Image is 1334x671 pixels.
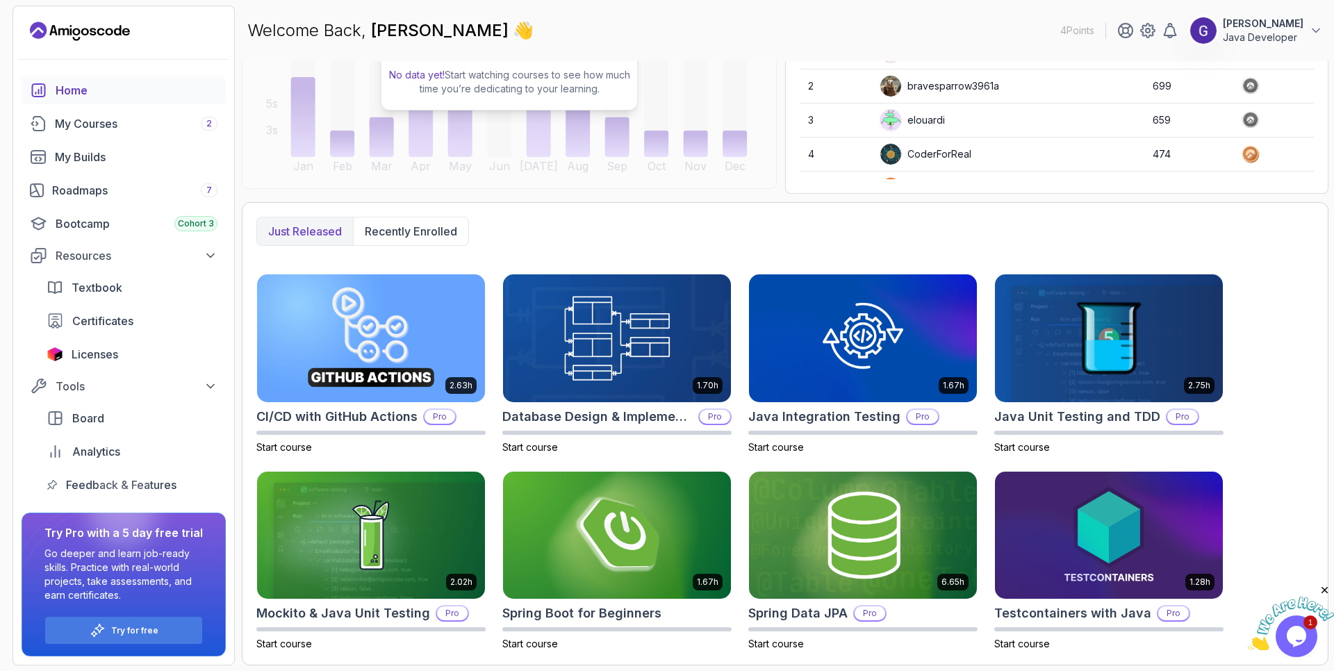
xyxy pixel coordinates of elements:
[1144,103,1233,138] td: 659
[748,638,804,649] span: Start course
[502,441,558,453] span: Start course
[353,217,468,245] button: Recently enrolled
[800,172,871,206] td: 5
[1167,410,1198,424] p: Pro
[1248,584,1334,650] iframe: chat widget
[450,577,472,588] p: 2.02h
[749,472,977,599] img: Spring Data JPA card
[387,68,632,96] p: Start watching courses to see how much time you’re dedicating to your learning.
[56,378,217,395] div: Tools
[994,407,1160,426] h2: Java Unit Testing and TDD
[268,223,342,240] p: Just released
[30,20,130,42] a: Landing page
[1144,172,1233,206] td: 317
[22,210,226,238] a: bootcamp
[513,19,534,42] span: 👋
[1188,380,1210,391] p: 2.75h
[800,69,871,103] td: 2
[502,274,732,454] a: Database Design & Implementation card1.70hDatabase Design & ImplementationProStart course
[52,182,217,199] div: Roadmaps
[800,138,871,172] td: 4
[257,472,485,599] img: Mockito & Java Unit Testing card
[855,606,885,620] p: Pro
[503,472,731,599] img: Spring Boot for Beginners card
[502,638,558,649] span: Start course
[56,82,217,99] div: Home
[502,471,732,652] a: Spring Boot for Beginners card1.67hSpring Boot for BeginnersStart course
[502,604,661,623] h2: Spring Boot for Beginners
[56,215,217,232] div: Bootcamp
[994,441,1050,453] span: Start course
[44,547,203,602] p: Go deeper and learn job-ready skills. Practice with real-world projects, take assessments, and ea...
[995,274,1223,402] img: Java Unit Testing and TDD card
[256,274,486,454] a: CI/CD with GitHub Actions card2.63hCI/CD with GitHub ActionsProStart course
[1223,17,1303,31] p: [PERSON_NAME]
[178,218,214,229] span: Cohort 3
[502,407,693,426] h2: Database Design & Implementation
[880,178,901,199] img: user profile image
[503,274,731,402] img: Database Design & Implementation card
[697,577,718,588] p: 1.67h
[22,143,226,171] a: builds
[880,143,971,165] div: CoderForReal
[256,407,418,426] h2: CI/CD with GitHub Actions
[880,144,901,165] img: user profile image
[697,380,718,391] p: 1.70h
[748,407,900,426] h2: Java Integration Testing
[247,19,534,42] p: Welcome Back,
[1144,69,1233,103] td: 699
[1144,138,1233,172] td: 474
[994,274,1224,454] a: Java Unit Testing and TDD card2.75hJava Unit Testing and TDDProStart course
[72,279,122,296] span: Textbook
[72,410,104,426] span: Board
[1189,17,1323,44] button: user profile image[PERSON_NAME]Java Developer
[257,274,485,402] img: CI/CD with GitHub Actions card
[257,217,353,245] button: Just released
[994,604,1151,623] h2: Testcontainers with Java
[22,110,226,138] a: courses
[22,374,226,399] button: Tools
[1158,606,1189,620] p: Pro
[38,307,226,335] a: certificates
[256,604,430,623] h2: Mockito & Java Unit Testing
[111,625,158,636] a: Try for free
[72,313,133,329] span: Certificates
[700,410,730,424] p: Pro
[748,274,978,454] a: Java Integration Testing card1.67hJava Integration TestingProStart course
[943,380,964,391] p: 1.67h
[22,243,226,268] button: Resources
[66,477,176,493] span: Feedback & Features
[748,441,804,453] span: Start course
[371,20,513,40] span: [PERSON_NAME]
[748,471,978,652] a: Spring Data JPA card6.65hSpring Data JPAProStart course
[1060,24,1094,38] p: 4 Points
[47,347,63,361] img: jetbrains icon
[72,346,118,363] span: Licenses
[44,616,203,645] button: Try for free
[994,471,1224,652] a: Testcontainers with Java card1.28hTestcontainers with JavaProStart course
[206,185,212,196] span: 7
[389,69,445,81] span: No data yet!
[72,443,120,460] span: Analytics
[880,75,999,97] div: bravesparrow3961a
[425,410,455,424] p: Pro
[880,109,945,131] div: elouardi
[1223,31,1303,44] p: Java Developer
[256,441,312,453] span: Start course
[994,638,1050,649] span: Start course
[206,118,212,129] span: 2
[38,471,226,499] a: feedback
[38,438,226,465] a: analytics
[55,115,217,132] div: My Courses
[437,606,468,620] p: Pro
[256,638,312,649] span: Start course
[365,223,457,240] p: Recently enrolled
[800,103,871,138] td: 3
[880,110,901,131] img: default monster avatar
[256,471,486,652] a: Mockito & Java Unit Testing card2.02hMockito & Java Unit TestingProStart course
[55,149,217,165] div: My Builds
[995,472,1223,599] img: Testcontainers with Java card
[748,604,848,623] h2: Spring Data JPA
[38,404,226,432] a: board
